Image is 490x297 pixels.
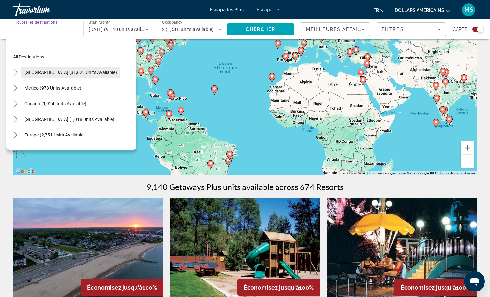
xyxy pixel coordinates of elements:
button: Toggle United States (31,623 units available) submenu [10,67,21,78]
button: Filters [377,22,446,36]
font: fr [373,8,379,13]
span: Meilleures affaires [306,27,368,32]
h1: 9,140 Getaways Plus units available across 674 Resorts [147,182,343,192]
button: Search [227,23,294,35]
iframe: Bouton de lancement de la fenêtre de messagerie [464,271,485,292]
span: Europe (2,751 units available) [24,132,85,137]
img: Google [15,167,36,175]
button: Select destination: United States (31,623 units available) [21,67,120,78]
span: Start Month [89,20,110,25]
mat-tree: Destination tree [10,49,136,252]
div: 100% [237,279,320,296]
span: [GEOGRAPHIC_DATA] (31,623 units available) [24,70,117,75]
button: Changer de devise [395,6,450,15]
span: [DATE] (9,140 units available) [89,27,152,32]
span: [GEOGRAPHIC_DATA] (1,018 units available) [24,117,114,122]
button: Select destination: Caribbean & Atlantic Islands (1,018 units available) [21,113,118,125]
span: All destinations [13,54,44,59]
span: Mexico (978 units available) [24,85,81,91]
button: Changer de langue [373,6,385,15]
button: Select destination: Europe (2,751 units available) [21,129,88,141]
button: Select destination: Canada (1,924 units available) [21,98,90,110]
font: dollars américains [395,8,444,13]
button: Toggle Caribbean & Atlantic Islands (1,018 units available) submenu [10,114,21,125]
mat-select: Sort by [306,25,365,33]
span: Toutes les destinations [15,20,58,24]
font: MS [464,6,473,13]
button: Toggle Mexico (978 units available) submenu [10,83,21,94]
button: Raccourcis clavier [341,171,366,175]
input: Select destination [15,26,75,33]
span: Économisez jusqu'à [87,284,142,291]
button: Zoom arrière [461,155,474,168]
span: Occupancy [162,20,183,25]
button: Toggle Canada (1,924 units available) submenu [10,98,21,110]
a: Escapades Plus [210,7,244,12]
button: Toggle Australia (197 units available) submenu [10,145,21,156]
a: Escapades [257,7,280,12]
button: Menu utilisateur [460,3,477,17]
button: Select destination: Mexico (978 units available) [21,82,84,94]
div: Destination options [6,36,136,150]
a: Ouvrir cette zone dans Google Maps (dans une nouvelle fenêtre) [15,167,36,175]
span: Canada (1,924 units available) [24,101,86,106]
button: Select destination: All destinations [10,51,136,63]
span: 2 (1,516 units available) [162,27,214,32]
span: Données cartographiques ©2025 Google, INEGI [369,171,438,175]
span: Filtres [382,27,404,32]
span: Carte [453,25,468,34]
button: Zoom avant [461,141,474,154]
button: Select destination: Australia (197 units available) [21,145,114,156]
span: Économisez jusqu'à [401,284,456,291]
span: Chercher [246,27,275,32]
div: 100% [81,279,163,296]
span: Économisez jusqu'à [244,284,299,291]
button: Toggle Europe (2,751 units available) submenu [10,129,21,141]
a: Travorium [13,1,78,18]
a: Conditions d'utilisation (s'ouvre dans un nouvel onglet) [442,171,475,175]
div: 100% [394,279,477,296]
